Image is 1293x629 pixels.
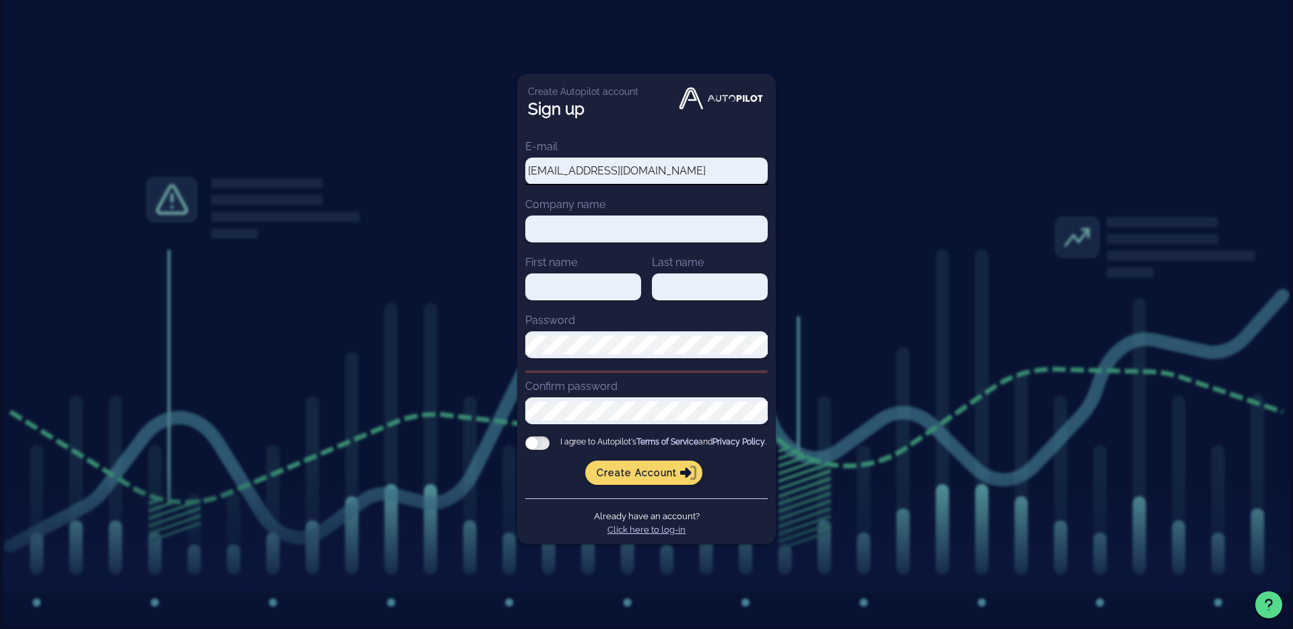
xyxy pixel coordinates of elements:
[525,380,618,393] label: Confirm password
[636,437,698,446] a: Terms of Service
[528,85,638,98] p: Create Autopilot account
[528,98,638,120] h1: Sign up
[525,498,768,536] div: Already have an account?
[525,198,605,211] label: Company name
[585,461,703,485] button: Create account
[607,525,686,535] a: Click here to log-in
[652,256,704,269] label: Last name
[525,140,558,153] label: E-mail
[525,256,577,269] label: First name
[712,437,765,446] a: Privacy Policy
[1255,591,1282,618] button: Support
[560,436,766,450] span: I agree to Autopilot's and .
[677,85,765,112] img: Autopilot
[596,467,692,479] span: Create account
[525,314,575,327] label: Password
